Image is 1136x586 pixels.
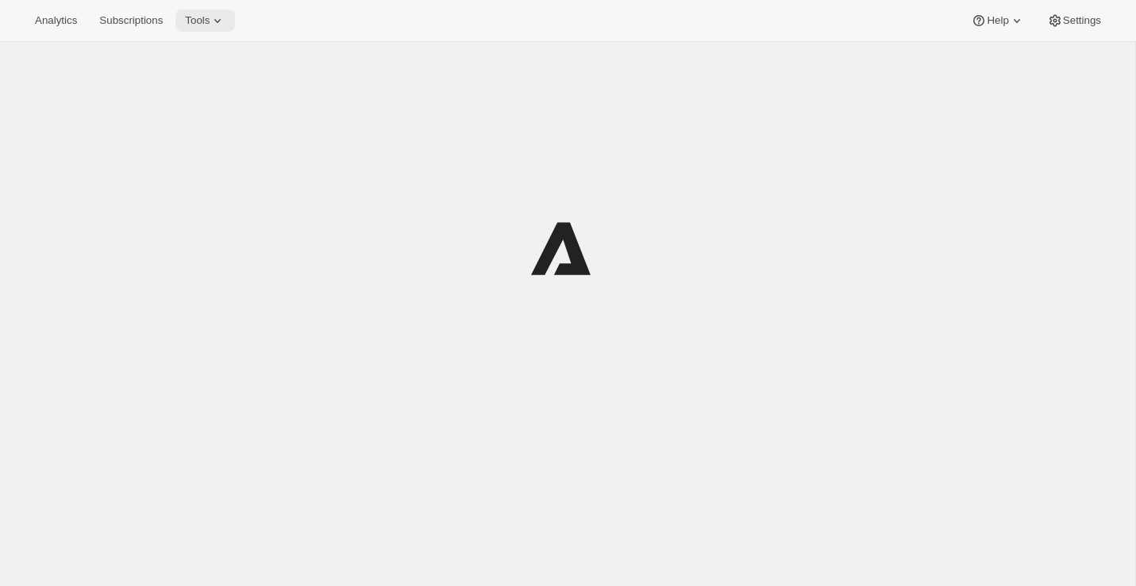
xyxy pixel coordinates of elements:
[1038,10,1111,32] button: Settings
[185,14,210,27] span: Tools
[961,10,1034,32] button: Help
[987,14,1008,27] span: Help
[99,14,163,27] span: Subscriptions
[175,10,235,32] button: Tools
[90,10,172,32] button: Subscriptions
[25,10,87,32] button: Analytics
[1063,14,1101,27] span: Settings
[35,14,77,27] span: Analytics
